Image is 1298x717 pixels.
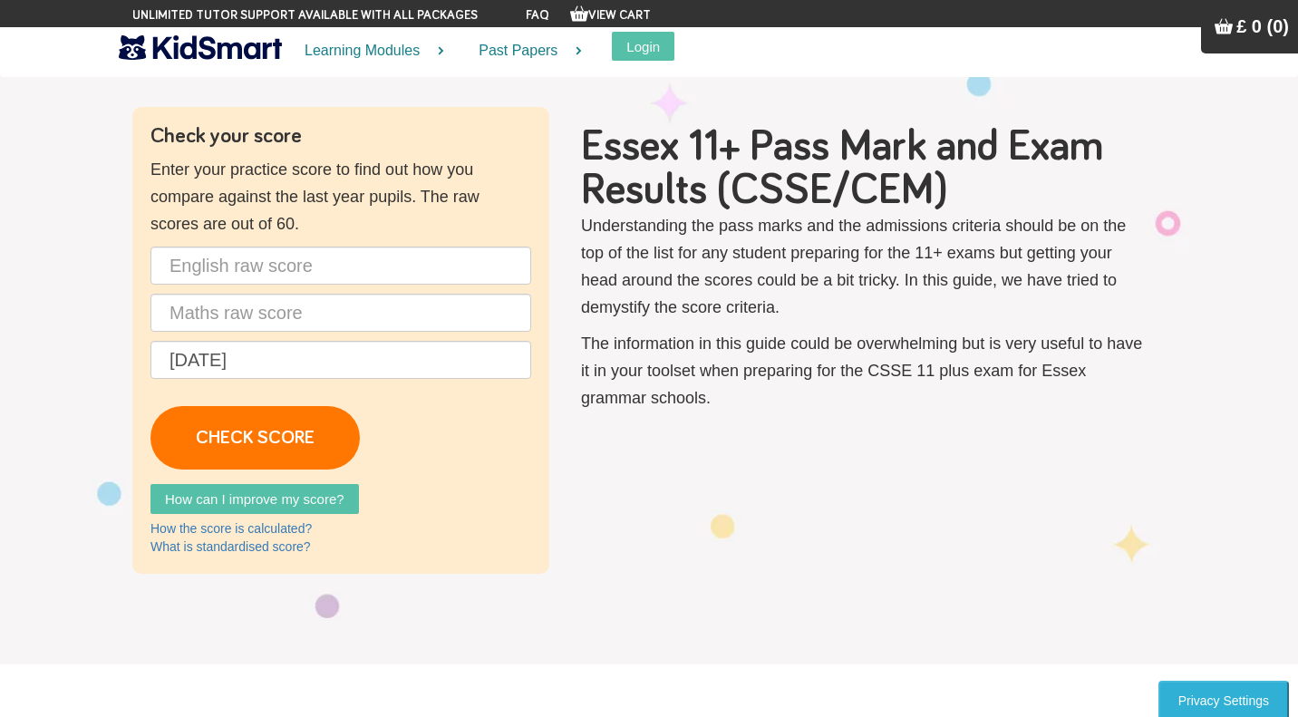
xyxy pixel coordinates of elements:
h1: Essex 11+ Pass Mark and Exam Results (CSSE/CEM) [581,125,1148,212]
a: Learning Modules [282,27,456,75]
input: Maths raw score [150,294,531,332]
input: English raw score [150,247,531,285]
h4: Check your score [150,125,531,147]
img: Your items in the shopping basket [570,5,588,23]
p: Enter your practice score to find out how you compare against the last year pupils. The raw score... [150,156,531,237]
a: How can I improve my score? [150,484,359,514]
img: Your items in the shopping basket [1215,17,1233,35]
a: How the score is calculated? [150,521,312,536]
a: What is standardised score? [150,539,311,554]
span: £ 0 (0) [1236,16,1289,36]
img: KidSmart logo [119,32,282,63]
input: Date of birth (d/m/y) e.g. 27/12/2007 [150,341,531,379]
a: Past Papers [456,27,594,75]
a: CHECK SCORE [150,406,360,470]
a: View Cart [570,9,651,22]
span: Unlimited tutor support available with all packages [132,6,478,24]
p: The information in this guide could be overwhelming but is very useful to have it in your toolset... [581,330,1148,412]
a: FAQ [526,9,549,22]
p: Understanding the pass marks and the admissions criteria should be on the top of the list for any... [581,212,1148,321]
button: Login [612,32,674,61]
